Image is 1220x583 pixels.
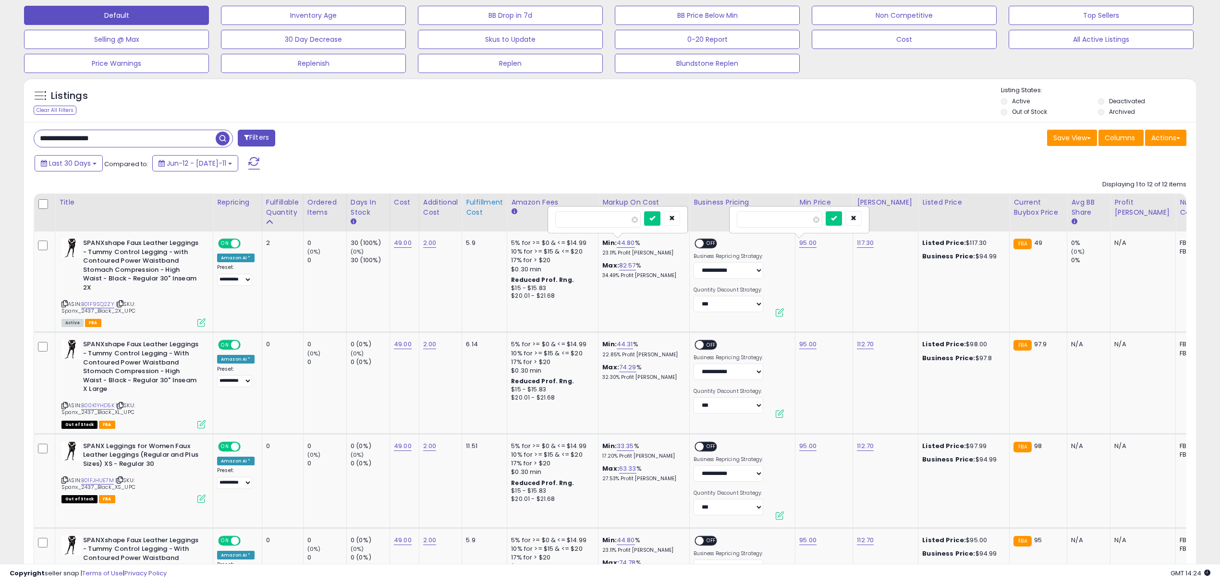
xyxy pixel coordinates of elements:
[394,535,412,545] a: 49.00
[266,442,296,450] div: 0
[511,265,591,274] div: $0.30 min
[602,238,617,247] b: Min:
[1180,450,1211,459] div: FBM: 1
[423,340,437,349] a: 2.00
[152,155,238,171] button: Jun-12 - [DATE]-11
[602,239,682,256] div: %
[704,536,719,545] span: OFF
[1180,349,1211,358] div: FBM: 0
[217,264,255,286] div: Preset:
[217,254,255,262] div: Amazon AI *
[239,240,255,248] span: OFF
[1145,130,1186,146] button: Actions
[922,239,1002,247] div: $117.30
[602,464,682,482] div: %
[1180,197,1215,218] div: Num of Comp.
[922,340,966,349] b: Listed Price:
[221,6,406,25] button: Inventory Age
[1013,442,1031,452] small: FBA
[394,197,415,207] div: Cost
[351,536,390,545] div: 0 (0%)
[1001,86,1196,95] p: Listing States:
[1034,238,1042,247] span: 49
[423,238,437,248] a: 2.00
[351,553,390,562] div: 0 (0%)
[238,130,275,146] button: Filters
[351,545,364,553] small: (0%)
[1114,536,1168,545] div: N/A
[511,207,517,216] small: Amazon Fees.
[104,159,148,169] span: Compared to:
[1114,340,1168,349] div: N/A
[694,456,763,463] label: Business Repricing Strategy:
[1034,340,1047,349] span: 97.9
[602,340,617,349] b: Min:
[34,106,76,115] div: Clear All Filters
[511,545,591,553] div: 10% for >= $15 & <= $20
[219,240,231,248] span: ON
[83,442,200,471] b: SPANX Leggings for Women Faux Leather Leggings (Regular and Plus Sizes) XS - Regular 30
[24,6,209,25] button: Default
[619,464,636,474] a: 63.33
[922,535,966,545] b: Listed Price:
[81,401,114,410] a: B00K1YHD5K
[61,476,135,491] span: | SKU: Spanx_2437_Black_XS_UPC
[35,155,103,171] button: Last 30 Days
[602,535,617,545] b: Min:
[85,319,101,327] span: FBA
[1034,441,1042,450] span: 98
[922,252,1002,261] div: $94.99
[799,197,849,207] div: Min Price
[99,421,115,429] span: FBA
[239,341,255,349] span: OFF
[812,30,997,49] button: Cost
[602,374,682,381] p: 32.30% Profit [PERSON_NAME]
[1013,536,1031,547] small: FBA
[61,239,81,258] img: 31Im38PHuYL._SL40_.jpg
[857,441,874,451] a: 112.70
[307,340,346,349] div: 0
[857,340,874,349] a: 112.70
[1180,247,1211,256] div: FBM: 0
[1034,535,1042,545] span: 95
[922,455,1002,464] div: $94.99
[922,353,975,363] b: Business Price:
[922,354,1002,363] div: $97.8
[922,197,1005,207] div: Listed Price
[1180,545,1211,553] div: FBM: 3
[217,197,258,207] div: Repricing
[704,442,719,450] span: OFF
[61,300,135,315] span: | SKU: Spanx_2437_Black_2X_UPC
[351,442,390,450] div: 0 (0%)
[221,54,406,73] button: Replenish
[1071,218,1077,226] small: Avg BB Share.
[922,252,975,261] b: Business Price:
[799,535,817,545] a: 95.00
[704,240,719,248] span: OFF
[1071,442,1103,450] div: N/A
[615,30,800,49] button: 0-20 Report
[61,340,81,359] img: 31Im38PHuYL._SL40_.jpg
[61,442,81,461] img: 31Im38PHuYL._SL40_.jpg
[82,569,123,578] a: Terms of Use
[799,441,817,451] a: 95.00
[59,197,209,207] div: Title
[307,350,321,357] small: (0%)
[217,366,255,388] div: Preset:
[511,256,591,265] div: 17% for > $20
[266,340,296,349] div: 0
[602,250,682,256] p: 23.11% Profit [PERSON_NAME]
[61,421,98,429] span: All listings that are currently out of stock and unavailable for purchase on Amazon
[602,340,682,358] div: %
[602,261,619,270] b: Max:
[99,495,115,503] span: FBA
[466,239,500,247] div: 5.9
[24,30,209,49] button: Selling @ Max
[307,248,321,255] small: (0%)
[602,261,682,279] div: %
[239,536,255,545] span: OFF
[1013,239,1031,249] small: FBA
[602,536,682,554] div: %
[1009,30,1194,49] button: All Active Listings
[1114,197,1171,218] div: Profit [PERSON_NAME]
